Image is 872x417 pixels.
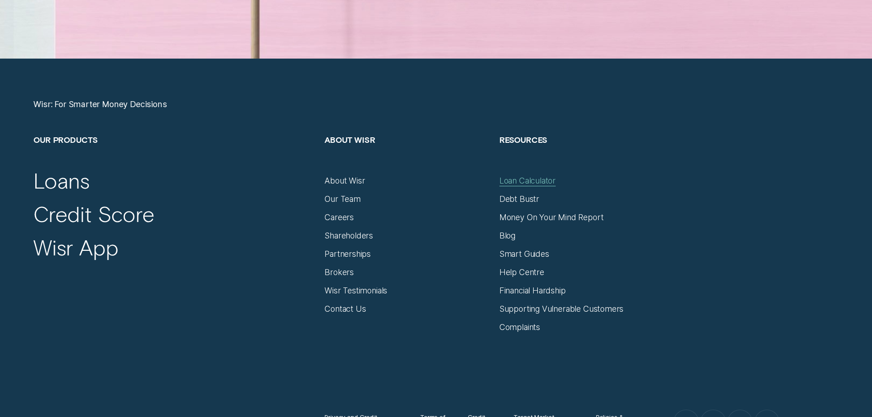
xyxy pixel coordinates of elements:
[499,176,556,186] a: Loan Calculator
[325,249,371,259] a: Partnerships
[33,168,89,194] a: Loans
[499,212,604,222] a: Money On Your Mind Report
[325,212,354,222] a: Careers
[325,194,361,204] a: Our Team
[325,267,354,277] a: Brokers
[499,135,664,176] h2: Resources
[33,99,167,109] a: Wisr: For Smarter Money Decisions
[499,194,539,204] a: Debt Bustr
[499,322,540,332] a: Complaints
[499,286,566,296] a: Financial Hardship
[325,176,365,186] a: About Wisr
[33,201,154,227] a: Credit Score
[325,231,373,241] a: Shareholders
[499,249,549,259] a: Smart Guides
[325,286,387,296] a: Wisr Testimonials
[499,304,624,314] a: Supporting Vulnerable Customers
[325,304,366,314] a: Contact Us
[33,234,118,261] a: Wisr App
[325,135,489,176] h2: About Wisr
[499,267,544,277] a: Help Centre
[499,231,515,241] a: Blog
[33,135,314,176] h2: Our Products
